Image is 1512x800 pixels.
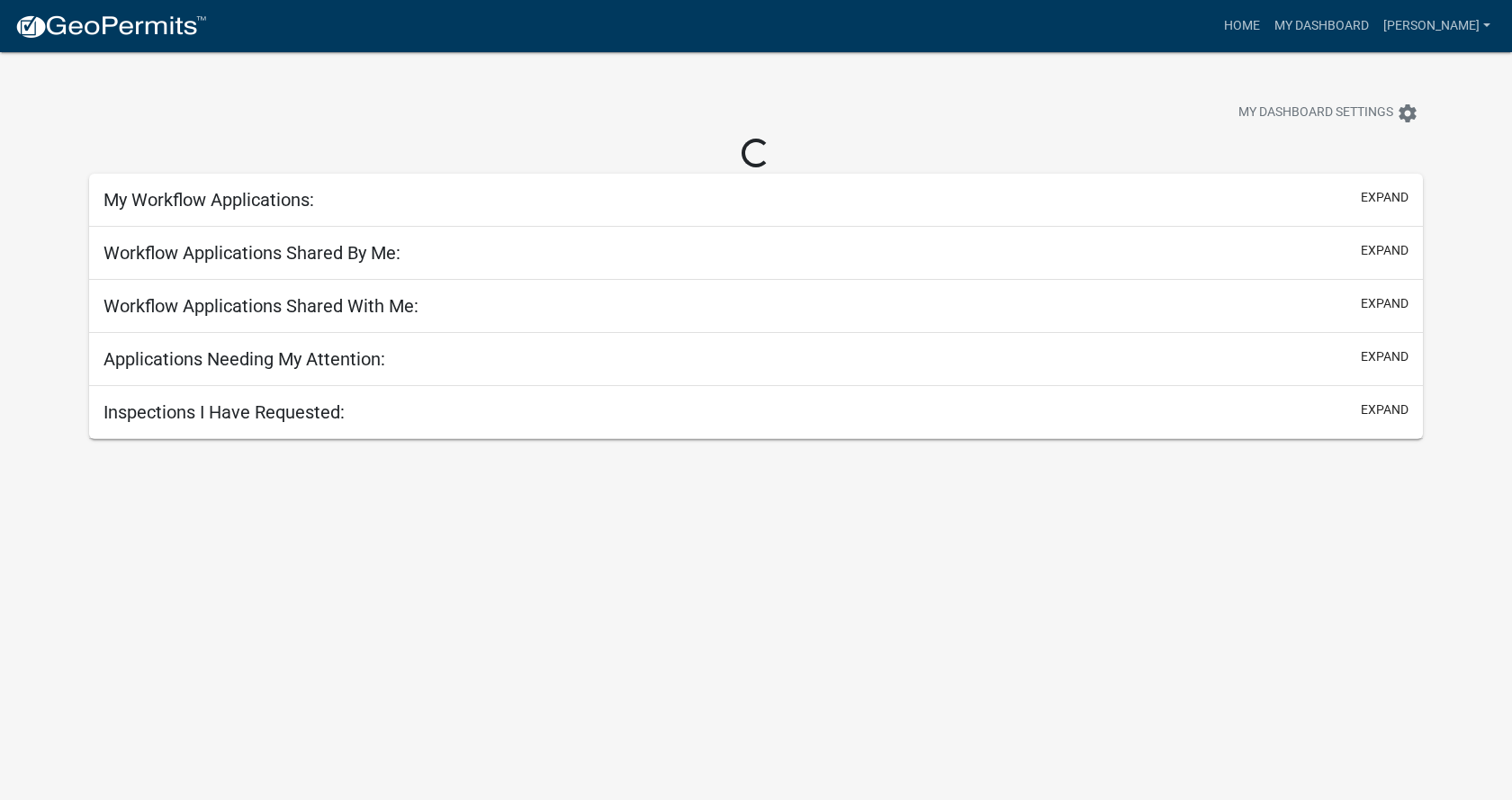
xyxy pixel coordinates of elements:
[1397,103,1418,124] i: settings
[103,242,400,264] h5: Workflow Applications Shared By Me:
[1238,103,1393,124] span: My Dashboard Settings
[103,348,385,370] h5: Applications Needing My Attention:
[1361,188,1408,207] button: expand
[1217,9,1267,43] a: Home
[1361,400,1408,419] button: expand
[1361,241,1408,260] button: expand
[103,401,345,423] h5: Inspections I Have Requested:
[103,295,418,317] h5: Workflow Applications Shared With Me:
[1267,9,1376,43] a: My Dashboard
[1361,347,1408,366] button: expand
[103,189,314,211] h5: My Workflow Applications:
[1224,95,1433,130] button: My Dashboard Settingssettings
[1376,9,1498,43] a: [PERSON_NAME]
[1361,294,1408,313] button: expand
